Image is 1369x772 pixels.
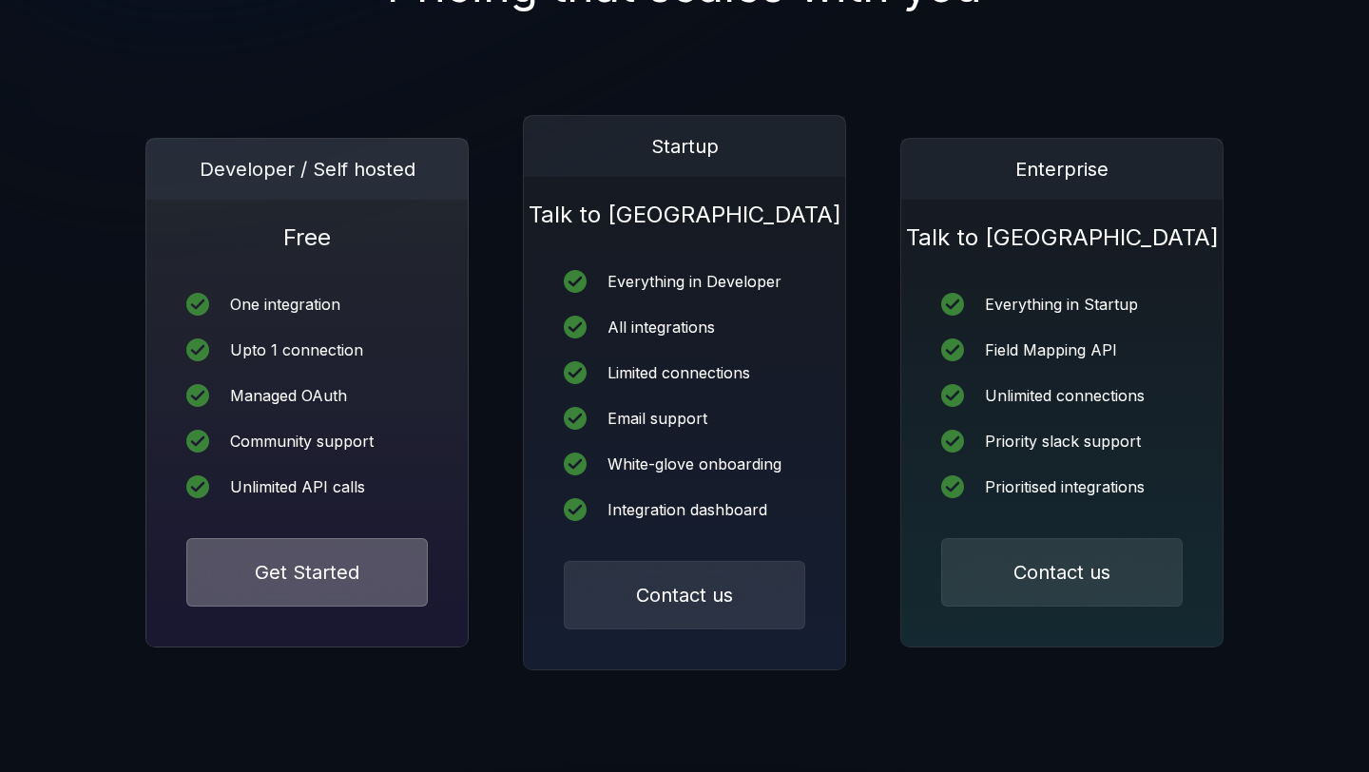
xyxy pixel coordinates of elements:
[941,475,964,498] img: icon
[186,293,209,316] img: icon
[524,177,845,230] h1: Talk to [GEOGRAPHIC_DATA]
[564,270,587,293] img: icon
[941,430,964,453] img: icon
[985,434,1141,449] div: Priority slack support
[941,384,964,407] img: icon
[146,200,468,253] h1: Free
[607,319,715,335] div: All integrations
[901,139,1223,200] div: Enterprise
[230,342,363,357] div: Upto 1 connection
[941,293,964,316] img: icon
[564,498,587,521] img: icon
[985,479,1145,494] div: Prioritised integrations
[564,453,587,475] img: icon
[564,407,587,430] img: icon
[941,338,964,361] img: icon
[941,538,1183,607] button: Contact us
[985,342,1117,357] div: Field Mapping API
[607,274,781,289] div: Everything in Developer
[607,365,750,380] div: Limited connections
[230,434,374,449] div: Community support
[985,297,1138,312] div: Everything in Startup
[186,475,209,498] img: icon
[985,388,1145,403] div: Unlimited connections
[901,200,1223,253] h1: Talk to [GEOGRAPHIC_DATA]
[607,411,707,426] div: Email support
[186,338,209,361] img: icon
[186,384,209,407] img: icon
[564,361,587,384] img: icon
[564,316,587,338] img: icon
[186,538,428,607] button: Get Started
[607,502,767,517] div: Integration dashboard
[230,388,347,403] div: Managed OAuth
[230,479,365,494] div: Unlimited API calls
[564,561,805,629] button: Contact us
[607,456,781,472] div: White-glove onboarding
[230,297,340,312] div: One integration
[524,116,845,177] div: Startup
[186,430,209,453] img: icon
